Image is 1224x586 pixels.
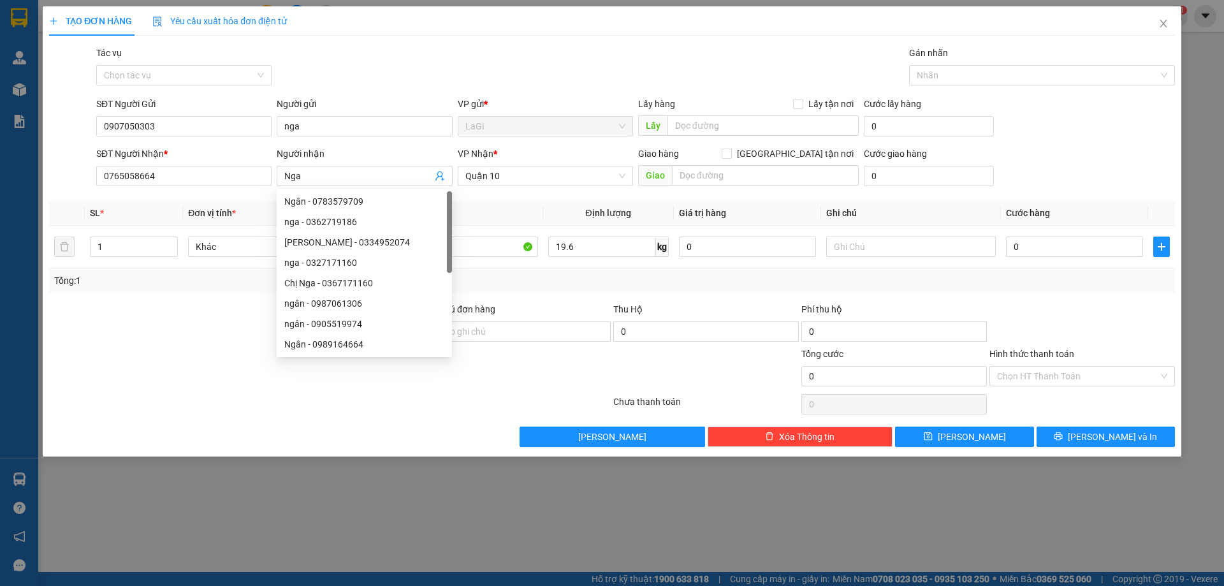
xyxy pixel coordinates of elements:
span: Định lượng [586,208,631,218]
div: Ngân - 0989164664 [284,337,444,351]
span: Yêu cầu xuất hóa đơn điện tử [152,16,287,26]
div: ngân - 0987061306 [277,293,452,314]
span: Giao [638,165,672,186]
span: LaGi [140,81,164,95]
span: delete [765,432,774,442]
div: VP gửi [458,97,633,111]
span: Giá trị hàng [679,208,726,218]
span: 21 [PERSON_NAME] P10 Q10 [5,32,117,56]
div: Ngân - 0783579709 [277,191,452,212]
span: close [1158,18,1169,29]
strong: Nhà xe Mỹ Loan [5,6,115,24]
span: TẠO ĐƠN HÀNG [49,16,132,26]
button: save[PERSON_NAME] [895,427,1033,447]
input: Ghi Chú [826,237,996,257]
span: Khác [196,237,350,256]
label: Hình thức thanh toán [989,349,1074,359]
span: [PERSON_NAME] [578,430,646,444]
button: printer[PERSON_NAME] và In [1037,427,1175,447]
div: SĐT Người Gửi [96,97,272,111]
span: user-add [435,171,445,181]
div: nga - 0327171160 [284,256,444,270]
span: [GEOGRAPHIC_DATA] tận nơi [732,147,859,161]
div: Tổng: 1 [54,274,472,288]
span: printer [1054,432,1063,442]
input: Dọc đường [672,165,859,186]
div: nga - 0362719186 [277,212,452,232]
span: Lấy [638,115,667,136]
input: Cước giao hàng [864,166,994,186]
label: Tác vụ [96,48,122,58]
div: [PERSON_NAME] - 0334952074 [284,235,444,249]
span: kg [656,237,669,257]
button: delete [54,237,75,257]
div: SĐT Người Nhận [96,147,272,161]
strong: Phiếu gửi hàng [5,81,85,95]
button: plus [1153,237,1170,257]
div: Ngân - 0989164664 [277,334,452,355]
span: Xóa Thông tin [779,430,834,444]
span: Quận 10 [465,166,625,186]
span: Cước hàng [1006,208,1050,218]
div: ngân - 0905519974 [277,314,452,334]
span: Lấy tận nơi [803,97,859,111]
input: VD: Bàn, Ghế [368,237,537,257]
th: Ghi chú [821,201,1001,226]
span: plus [49,17,58,26]
div: Chưa thanh toán [612,395,800,417]
span: Lấy hàng [638,99,675,109]
span: Giao hàng [638,149,679,159]
div: Kiều Ngân - 0334952074 [277,232,452,253]
div: Chị Nga - 0367171160 [284,276,444,290]
span: [PERSON_NAME] [938,430,1006,444]
button: Close [1146,6,1181,42]
div: Người nhận [277,147,452,161]
button: [PERSON_NAME] [520,427,705,447]
span: Tổng cước [801,349,843,359]
span: [PERSON_NAME] và In [1068,430,1157,444]
span: LaGi [465,117,625,136]
label: Gán nhãn [909,48,948,58]
span: Thu Hộ [613,304,643,314]
div: ngân - 0987061306 [284,297,444,311]
img: icon [152,17,163,27]
label: Ghi chú đơn hàng [425,304,495,314]
div: ngân - 0905519974 [284,317,444,331]
label: Cước giao hàng [864,149,927,159]
span: 0908883887 [5,58,62,70]
input: Dọc đường [667,115,859,136]
div: nga - 0362719186 [284,215,444,229]
div: Chị Nga - 0367171160 [277,273,452,293]
span: Đơn vị tính [188,208,236,218]
span: SL [90,208,100,218]
div: Người gửi [277,97,452,111]
div: Ngân - 0783579709 [284,194,444,209]
span: plus [1154,242,1169,252]
label: Cước lấy hàng [864,99,921,109]
input: Ghi chú đơn hàng [425,321,611,342]
div: nga - 0327171160 [277,253,452,273]
span: VP Nhận [458,149,493,159]
div: Phí thu hộ [801,302,987,321]
input: 0 [679,237,816,257]
button: deleteXóa Thông tin [708,427,893,447]
input: Cước lấy hàng [864,116,994,136]
span: 8A8GQE95 [123,7,182,21]
span: save [924,432,933,442]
